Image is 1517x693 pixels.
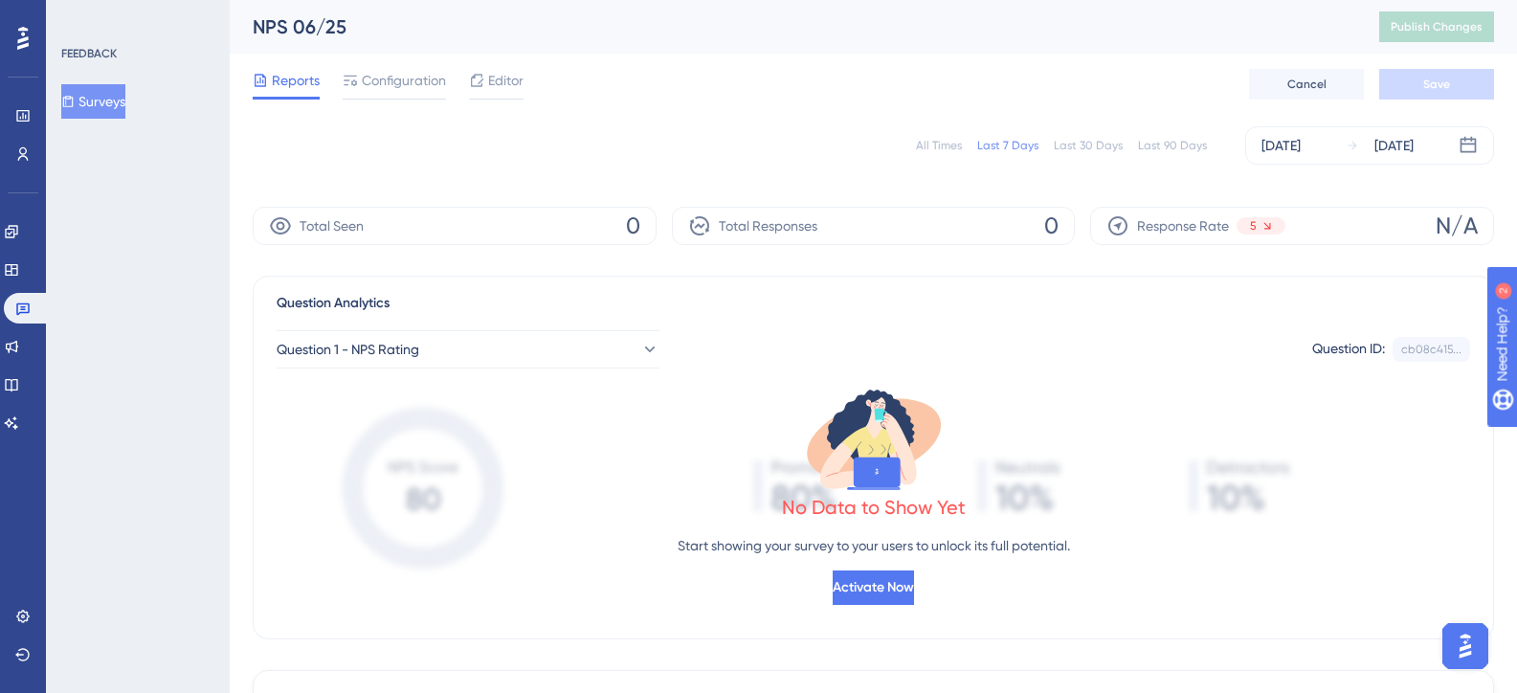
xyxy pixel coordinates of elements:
span: Configuration [362,69,446,92]
span: 0 [1044,211,1059,241]
span: 5 [1250,218,1257,234]
p: Start showing your survey to your users to unlock its full potential. [678,534,1070,557]
iframe: UserGuiding AI Assistant Launcher [1437,617,1494,675]
span: Total Responses [719,214,817,237]
button: Surveys [61,84,125,119]
span: Question Analytics [277,292,390,315]
span: 0 [626,211,640,241]
span: N/A [1436,211,1478,241]
button: Publish Changes [1379,11,1494,42]
button: Cancel [1249,69,1364,100]
div: Last 7 Days [977,138,1038,153]
span: Activate Now [833,576,914,599]
span: Question 1 - NPS Rating [277,338,419,361]
div: NPS 06/25 [253,13,1331,40]
div: FEEDBACK [61,46,117,61]
div: No Data to Show Yet [782,494,966,521]
div: Question ID: [1312,337,1385,362]
span: Response Rate [1137,214,1229,237]
button: Save [1379,69,1494,100]
span: Cancel [1287,77,1327,92]
button: Question 1 - NPS Rating [277,330,659,369]
div: [DATE] [1261,134,1301,157]
div: Last 30 Days [1054,138,1123,153]
div: 2 [133,10,139,25]
button: Activate Now [833,570,914,605]
span: Reports [272,69,320,92]
div: Last 90 Days [1138,138,1207,153]
span: Need Help? [45,5,120,28]
span: Total Seen [300,214,364,237]
span: Publish Changes [1391,19,1483,34]
div: All Times [916,138,962,153]
span: Editor [488,69,524,92]
div: cb08c415... [1401,342,1461,357]
span: Save [1423,77,1450,92]
div: [DATE] [1374,134,1414,157]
